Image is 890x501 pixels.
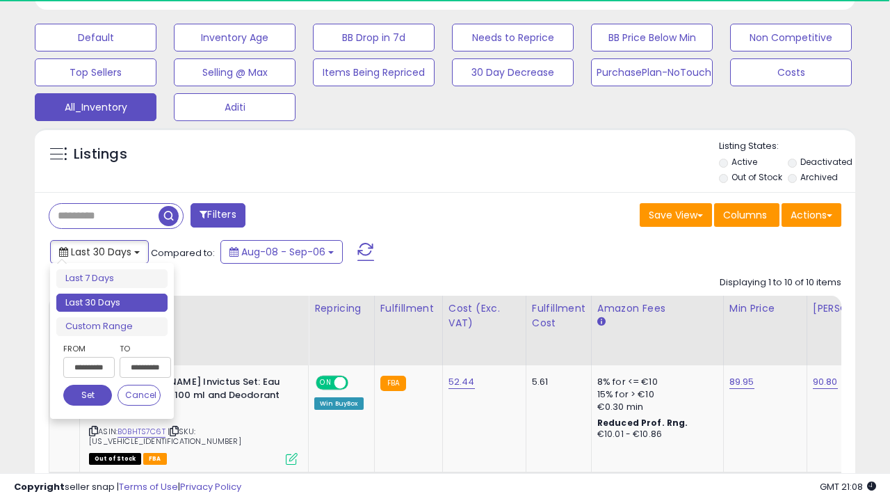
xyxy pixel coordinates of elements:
[63,385,112,406] button: Set
[14,480,65,493] strong: Copyright
[731,171,782,183] label: Out of Stock
[346,377,369,389] span: OFF
[174,93,296,121] button: Aditi
[731,156,757,168] label: Active
[730,24,852,51] button: Non Competitive
[640,203,712,227] button: Save View
[720,276,841,289] div: Displaying 1 to 10 of 10 items
[813,375,838,389] a: 90.80
[120,376,289,418] b: [PERSON_NAME] Invictus Set: Eau de Toilette 100 ml and Deodorant 100 ml
[74,145,127,164] h5: Listings
[35,58,156,86] button: Top Sellers
[448,375,475,389] a: 52.44
[313,24,435,51] button: BB Drop in 7d
[191,203,245,228] button: Filters
[174,58,296,86] button: Selling @ Max
[729,301,801,316] div: Min Price
[448,301,520,331] div: Cost (Exc. VAT)
[782,203,841,227] button: Actions
[597,429,713,440] div: €10.01 - €10.86
[71,245,131,259] span: Last 30 Days
[380,376,406,391] small: FBA
[313,58,435,86] button: Items Being Repriced
[800,156,852,168] label: Deactivated
[532,301,585,331] div: Fulfillment Cost
[591,24,713,51] button: BB Price Below Min
[174,24,296,51] button: Inventory Age
[452,58,574,86] button: 30 Day Decrease
[56,269,168,288] li: Last 7 Days
[800,171,838,183] label: Archived
[35,93,156,121] button: All_Inventory
[119,480,178,493] a: Terms of Use
[723,208,767,222] span: Columns
[597,401,713,413] div: €0.30 min
[730,58,852,86] button: Costs
[317,377,334,389] span: ON
[118,385,161,406] button: Cancel
[120,342,161,356] label: To
[86,301,302,316] div: Title
[532,376,581,388] div: 5.61
[452,24,574,51] button: Needs to Reprice
[714,203,779,227] button: Columns
[597,316,606,328] small: Amazon Fees.
[50,240,149,264] button: Last 30 Days
[89,376,298,463] div: ASIN:
[63,342,112,356] label: From
[597,301,718,316] div: Amazon Fees
[151,246,215,260] span: Compared to:
[380,301,437,316] div: Fulfillment
[56,317,168,336] li: Custom Range
[241,245,325,259] span: Aug-08 - Sep-06
[314,397,364,410] div: Win BuyBox
[14,481,241,494] div: seller snap | |
[719,140,855,153] p: Listing States:
[56,294,168,312] li: Last 30 Days
[820,480,876,493] span: 2025-10-7 21:08 GMT
[180,480,241,493] a: Privacy Policy
[143,453,167,465] span: FBA
[118,426,165,438] a: B0BHTS7C6T
[729,375,754,389] a: 89.95
[35,24,156,51] button: Default
[591,58,713,86] button: PurchasePlan-NoTouch
[597,376,713,388] div: 8% for <= €10
[314,301,369,316] div: Repricing
[597,417,688,429] b: Reduced Prof. Rng.
[89,426,241,447] span: | SKU: [US_VEHICLE_IDENTIFICATION_NUMBER]
[220,240,343,264] button: Aug-08 - Sep-06
[89,453,141,465] span: All listings that are currently out of stock and unavailable for purchase on Amazon
[597,388,713,401] div: 15% for > €10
